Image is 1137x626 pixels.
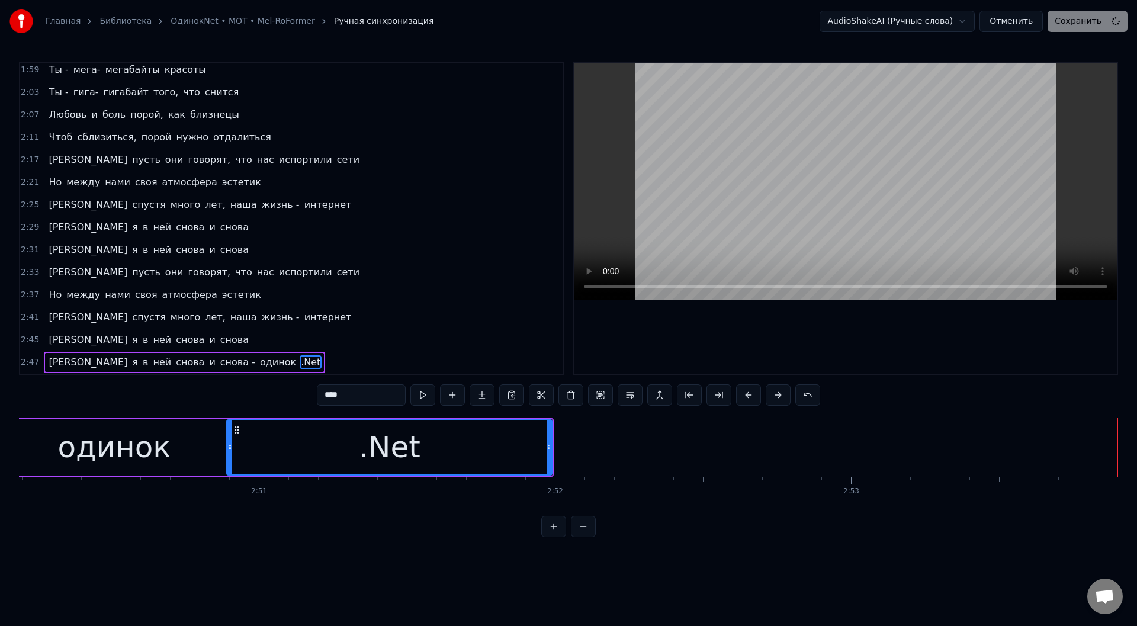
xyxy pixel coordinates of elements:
[175,220,205,234] span: снова
[164,153,185,166] span: они
[142,355,149,369] span: в
[234,265,253,279] span: что
[21,244,39,256] span: 2:31
[161,175,219,189] span: атмосфера
[163,63,207,76] span: красоты
[47,130,73,144] span: Чтоб
[104,288,131,301] span: нами
[175,333,205,346] span: снова
[204,198,226,211] span: лет,
[65,175,101,189] span: между
[219,243,250,256] span: снова
[129,108,165,121] span: порой,
[47,243,129,256] span: [PERSON_NAME]
[131,333,139,346] span: я
[152,220,172,234] span: ней
[171,15,314,27] a: ОдинокNet • МОТ • Mel-RoFormer
[47,108,88,121] span: Любовь
[164,265,185,279] span: они
[212,130,272,144] span: отдалиться
[229,198,258,211] span: наша
[229,310,258,324] span: наша
[76,130,137,144] span: сблизиться,
[45,15,433,27] nav: breadcrumb
[99,15,152,27] a: Библиотека
[169,310,202,324] span: много
[256,265,275,279] span: нас
[45,15,81,27] a: Главная
[300,355,322,369] span: .Net
[261,310,301,324] span: жизнь -
[221,175,262,189] span: эстетик
[102,85,150,99] span: гигабайт
[152,333,172,346] span: ней
[131,265,161,279] span: пусть
[1087,579,1123,614] div: Открытый чат
[47,355,129,369] span: [PERSON_NAME]
[21,357,39,368] span: 2:47
[259,355,297,369] span: одинок
[47,333,129,346] span: [PERSON_NAME]
[278,265,333,279] span: испортили
[47,288,63,301] span: Но
[131,153,161,166] span: пусть
[208,220,216,234] span: и
[131,310,166,324] span: спустя
[21,109,39,121] span: 2:07
[140,130,173,144] span: порой
[303,198,353,211] span: интернет
[21,334,39,346] span: 2:45
[843,487,859,496] div: 2:53
[256,153,275,166] span: нас
[21,221,39,233] span: 2:29
[152,355,172,369] span: ней
[134,288,159,301] span: своя
[251,487,267,496] div: 2:51
[47,310,129,324] span: [PERSON_NAME]
[219,220,250,234] span: снова
[47,220,129,234] span: [PERSON_NAME]
[90,108,98,121] span: и
[167,108,187,121] span: как
[359,425,420,470] div: .Net
[134,175,159,189] span: своя
[182,85,201,99] span: что
[336,265,361,279] span: сети
[142,243,149,256] span: в
[47,85,69,99] span: Ты -
[131,243,139,256] span: я
[208,243,216,256] span: и
[131,355,139,369] span: я
[142,220,149,234] span: в
[261,198,301,211] span: жизнь -
[21,86,39,98] span: 2:03
[47,63,69,76] span: Ты -
[336,153,361,166] span: сети
[47,153,129,166] span: [PERSON_NAME]
[142,333,149,346] span: в
[303,310,353,324] span: интернет
[131,220,139,234] span: я
[204,85,240,99] span: снится
[175,355,205,369] span: снова
[72,85,100,99] span: гига-
[47,265,129,279] span: [PERSON_NAME]
[72,63,102,76] span: мега-
[334,15,434,27] span: Ручная синхронизация
[21,64,39,76] span: 1:59
[204,310,226,324] span: лет,
[219,333,250,346] span: снова
[152,243,172,256] span: ней
[101,108,127,121] span: боль
[21,199,39,211] span: 2:25
[175,243,205,256] span: снова
[21,289,39,301] span: 2:37
[21,267,39,278] span: 2:33
[169,198,202,211] span: много
[131,198,166,211] span: спустя
[979,11,1043,32] button: Отменить
[104,175,131,189] span: нами
[187,153,232,166] span: говорят,
[175,130,210,144] span: нужно
[104,63,161,76] span: мегабайты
